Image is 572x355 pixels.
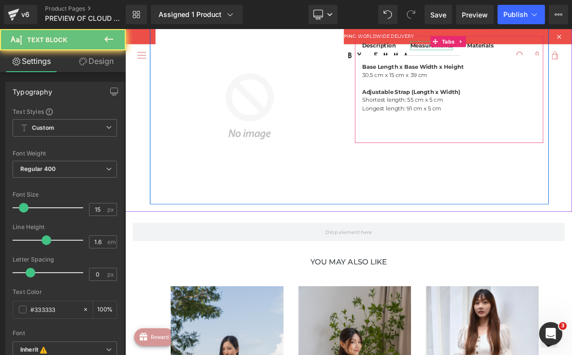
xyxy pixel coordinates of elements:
[107,206,116,213] span: px
[310,99,443,110] p: Longest length: 91 cm x 5 cm
[159,10,235,19] div: Assigned 1 Product
[93,301,117,318] div: %
[13,224,117,231] div: Line Height
[549,5,568,24] button: More
[539,322,562,345] iframe: Intercom live chat
[310,88,443,99] p: Shortest length: 55 cm x 5 cm
[378,5,397,24] button: Undo
[462,10,488,20] span: Preview
[13,150,117,157] div: Font Weight
[498,5,545,24] button: Publish
[310,17,354,26] b: Description
[32,124,54,132] b: Custom
[13,256,117,263] div: Letter Spacing
[456,5,494,24] a: Preview
[19,8,31,21] div: v6
[20,165,56,172] b: Regular 400
[107,239,116,245] span: em
[310,77,439,87] strong: Adjustable Strap (Length x Width)
[434,9,446,24] a: Expand / Collapse
[30,304,78,315] input: Color
[13,82,52,96] div: Typography
[310,45,443,54] strong: Base Length x Base Width x Height
[401,5,421,24] button: Redo
[107,271,116,278] span: px
[45,15,123,22] span: PREVIEW OF CLOUD FLOW BACKPACK | BELLA by [PERSON_NAME]
[27,36,67,44] span: Text Block
[559,322,567,330] span: 3
[503,11,528,18] span: Publish
[310,56,395,65] span: 30.5 cm x 15 cm x 39 cm
[13,289,117,295] div: Text Color
[13,330,117,337] div: Font
[65,50,128,72] a: Design
[13,191,117,198] div: Font Size
[4,5,37,24] a: v6
[448,17,483,26] b: Materials
[126,5,147,24] a: New Library
[13,108,117,115] div: Text Styles
[412,9,434,24] span: Tabs
[430,10,446,20] span: Save
[45,5,142,13] a: Product Pages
